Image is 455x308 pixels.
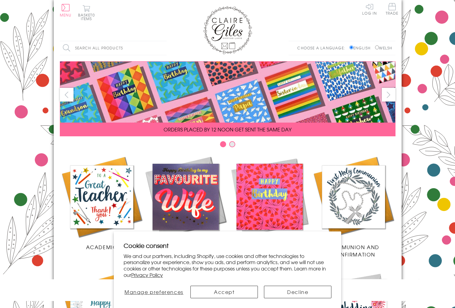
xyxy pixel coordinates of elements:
[60,88,74,102] button: prev
[382,88,395,102] button: next
[190,286,258,298] button: Accept
[386,3,399,16] a: Trade
[297,45,348,51] p: Choose a language:
[312,155,395,258] a: Communion and Confirmation
[229,141,235,147] button: Carousel Page 2
[125,288,183,295] span: Manage preferences
[60,4,72,17] button: Menu
[60,12,72,18] span: Menu
[124,241,332,250] h2: Cookie consent
[81,12,95,21] span: 0 items
[144,155,228,251] a: New Releases
[164,126,291,133] span: ORDERS PLACED BY 12 NOON GET SENT THE SAME DAY
[375,45,379,49] input: Welsh
[86,243,117,251] span: Academic
[327,243,379,258] span: Communion and Confirmation
[220,141,226,147] button: Carousel Page 1 (Current Slide)
[264,286,331,298] button: Decline
[161,41,167,55] input: Search
[60,41,167,55] input: Search all products
[349,45,374,51] label: English
[349,45,353,49] input: English
[228,155,312,251] a: Birthdays
[203,6,252,54] img: Claire Giles Greetings Cards
[78,5,95,20] button: Basket0 items
[131,271,163,278] a: Privacy Policy
[362,3,377,15] a: Log In
[386,3,399,15] span: Trade
[124,286,184,298] button: Manage preferences
[60,155,144,251] a: Academic
[375,45,392,51] label: Welsh
[124,253,332,278] p: We and our partners, including Shopify, use cookies and other technologies to personalize your ex...
[60,141,395,150] div: Carousel Pagination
